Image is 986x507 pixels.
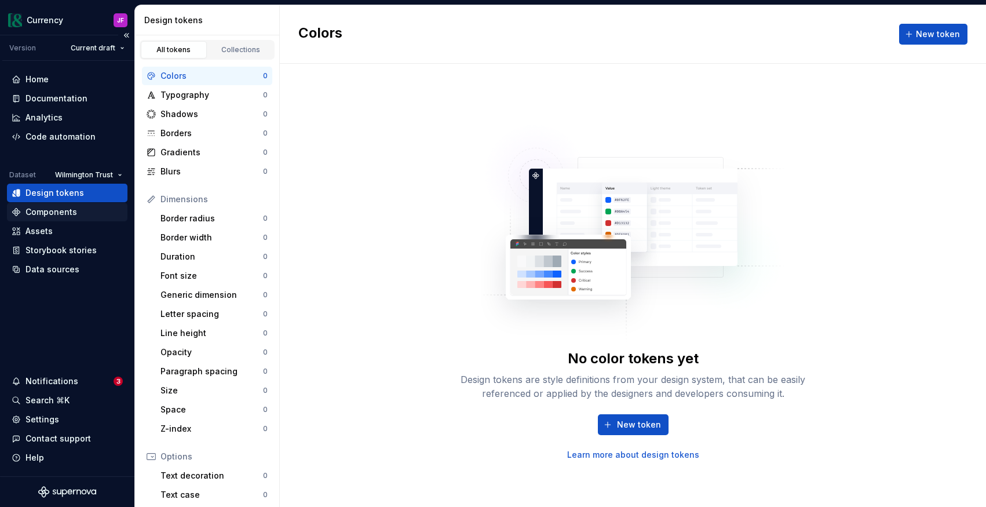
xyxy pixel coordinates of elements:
[156,305,272,323] a: Letter spacing0
[160,470,263,482] div: Text decoration
[156,362,272,381] a: Paragraph spacing0
[263,290,268,300] div: 0
[8,13,22,27] img: 77b064d8-59cc-4dbd-8929-60c45737814c.png
[298,24,342,45] h2: Colors
[263,386,268,395] div: 0
[2,8,132,32] button: CurrencyJF
[25,206,77,218] div: Components
[144,14,275,26] div: Design tokens
[25,93,87,104] div: Documentation
[25,187,84,199] div: Design tokens
[55,170,113,180] span: Wilmington Trust
[156,267,272,285] a: Font size0
[160,166,263,177] div: Blurs
[117,16,124,25] div: JF
[448,373,819,400] div: Design tokens are style definitions from your design system, that can be easily referenced or app...
[899,24,967,45] button: New token
[160,404,263,415] div: Space
[156,486,272,504] a: Text case0
[142,86,272,104] a: Typography0
[25,433,91,444] div: Contact support
[568,349,699,368] div: No color tokens yet
[263,252,268,261] div: 0
[156,400,272,419] a: Space0
[142,105,272,123] a: Shadows0
[156,420,272,438] a: Z-index0
[25,264,79,275] div: Data sources
[145,45,203,54] div: All tokens
[25,225,53,237] div: Assets
[7,391,127,410] button: Search ⌘K
[160,194,268,205] div: Dimensions
[156,381,272,400] a: Size0
[9,170,36,180] div: Dataset
[263,309,268,319] div: 0
[7,448,127,467] button: Help
[156,286,272,304] a: Generic dimension0
[7,241,127,260] a: Storybook stories
[50,167,127,183] button: Wilmington Trust
[25,395,70,406] div: Search ⌘K
[263,271,268,280] div: 0
[25,245,97,256] div: Storybook stories
[9,43,36,53] div: Version
[263,233,268,242] div: 0
[160,451,268,462] div: Options
[25,414,59,425] div: Settings
[263,90,268,100] div: 0
[7,260,127,279] a: Data sources
[160,213,263,224] div: Border radius
[7,222,127,240] a: Assets
[567,449,699,461] a: Learn more about design tokens
[160,127,263,139] div: Borders
[160,270,263,282] div: Font size
[27,14,63,26] div: Currency
[156,466,272,485] a: Text decoration0
[263,129,268,138] div: 0
[160,308,263,320] div: Letter spacing
[65,40,130,56] button: Current draft
[617,419,661,431] span: New token
[142,67,272,85] a: Colors0
[160,70,263,82] div: Colors
[142,162,272,181] a: Blurs0
[7,372,127,391] button: Notifications3
[263,167,268,176] div: 0
[38,486,96,498] svg: Supernova Logo
[25,74,49,85] div: Home
[263,329,268,338] div: 0
[263,471,268,480] div: 0
[7,203,127,221] a: Components
[160,147,263,158] div: Gradients
[114,377,123,386] span: 3
[142,124,272,143] a: Borders0
[118,27,134,43] button: Collapse sidebar
[263,71,268,81] div: 0
[7,108,127,127] a: Analytics
[263,348,268,357] div: 0
[160,366,263,377] div: Paragraph spacing
[7,429,127,448] button: Contact support
[156,247,272,266] a: Duration0
[160,289,263,301] div: Generic dimension
[263,367,268,376] div: 0
[160,327,263,339] div: Line height
[156,209,272,228] a: Border radius0
[160,232,263,243] div: Border width
[160,346,263,358] div: Opacity
[263,405,268,414] div: 0
[263,110,268,119] div: 0
[263,214,268,223] div: 0
[160,89,263,101] div: Typography
[916,28,960,40] span: New token
[263,490,268,499] div: 0
[142,143,272,162] a: Gradients0
[160,385,263,396] div: Size
[160,423,263,435] div: Z-index
[25,452,44,464] div: Help
[160,489,263,501] div: Text case
[263,148,268,157] div: 0
[263,424,268,433] div: 0
[598,414,669,435] button: New token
